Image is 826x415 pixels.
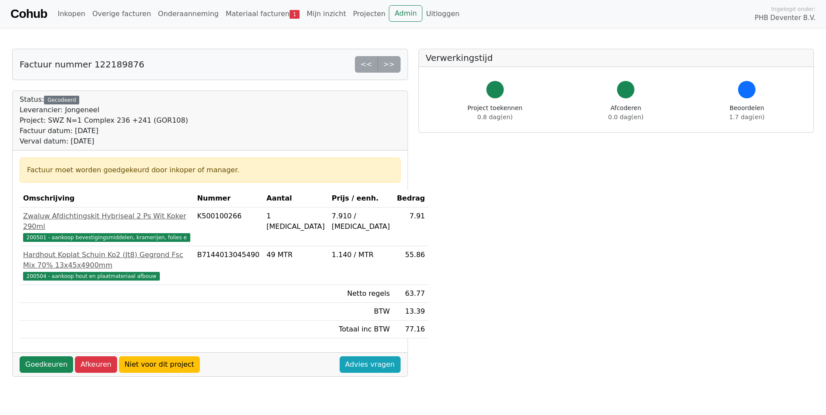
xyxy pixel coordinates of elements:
[303,5,350,23] a: Mijn inzicht
[350,5,389,23] a: Projecten
[477,114,512,120] span: 0.8 dag(en)
[20,356,73,373] a: Goedkeuren
[328,190,394,207] th: Prijs / eenh.
[422,5,463,23] a: Uitloggen
[23,211,190,242] a: Zwaluw Afdichtingskit Hybriseal 2 Ps Wit Koker 290ml200501 - aankoop bevestigingsmiddelen, kramer...
[266,250,325,260] div: 49 MTR
[393,303,428,321] td: 13.39
[393,321,428,338] td: 77.16
[20,59,144,70] h5: Factuur nummer 122189876
[266,211,325,232] div: 1 [MEDICAL_DATA]
[222,5,303,23] a: Materiaal facturen1
[75,356,117,373] a: Afkeuren
[389,5,422,22] a: Admin
[332,250,390,260] div: 1.140 / MTR
[729,114,765,120] span: 1.7 dag(en)
[263,190,328,207] th: Aantal
[328,321,394,338] td: Totaal inc BTW
[54,5,88,23] a: Inkopen
[290,10,300,19] span: 1
[44,96,79,104] div: Gecodeerd
[771,5,816,13] span: Ingelogd onder:
[393,190,428,207] th: Bedrag
[20,190,194,207] th: Omschrijving
[155,5,222,23] a: Onderaanneming
[10,3,47,24] a: Cohub
[194,190,263,207] th: Nummer
[194,246,263,285] td: B7144013045490
[755,13,816,23] span: PHB Deventer B.V.
[393,207,428,246] td: 7.91
[468,104,523,122] div: Project toekennen
[23,250,190,271] div: Hardhout Koplat Schuin Ko2 (Jt8) Gegrond Fsc Mix 70% 13x45x4900mm
[27,165,393,175] div: Factuur moet worden goedgekeurd door inkoper of manager.
[393,246,428,285] td: 55.86
[23,272,160,281] span: 200504 - aankoop hout en plaatmateriaal afbouw
[340,356,401,373] a: Advies vragen
[194,207,263,246] td: K500100266
[608,114,644,120] span: 0.0 dag(en)
[89,5,155,23] a: Overige facturen
[23,250,190,281] a: Hardhout Koplat Schuin Ko2 (Jt8) Gegrond Fsc Mix 70% 13x45x4900mm200504 - aankoop hout en plaatma...
[426,53,807,63] h5: Verwerkingstijd
[20,105,188,115] div: Leverancier: Jongeneel
[20,94,188,147] div: Status:
[328,285,394,303] td: Netto regels
[119,356,200,373] a: Niet voor dit project
[23,233,190,242] span: 200501 - aankoop bevestigingsmiddelen, kramerijen, folies e
[729,104,765,122] div: Beoordelen
[328,303,394,321] td: BTW
[393,285,428,303] td: 63.77
[332,211,390,232] div: 7.910 / [MEDICAL_DATA]
[608,104,644,122] div: Afcoderen
[23,211,190,232] div: Zwaluw Afdichtingskit Hybriseal 2 Ps Wit Koker 290ml
[20,126,188,136] div: Factuur datum: [DATE]
[20,115,188,126] div: Project: SWZ N=1 Complex 236 +241 (GOR108)
[20,136,188,147] div: Verval datum: [DATE]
